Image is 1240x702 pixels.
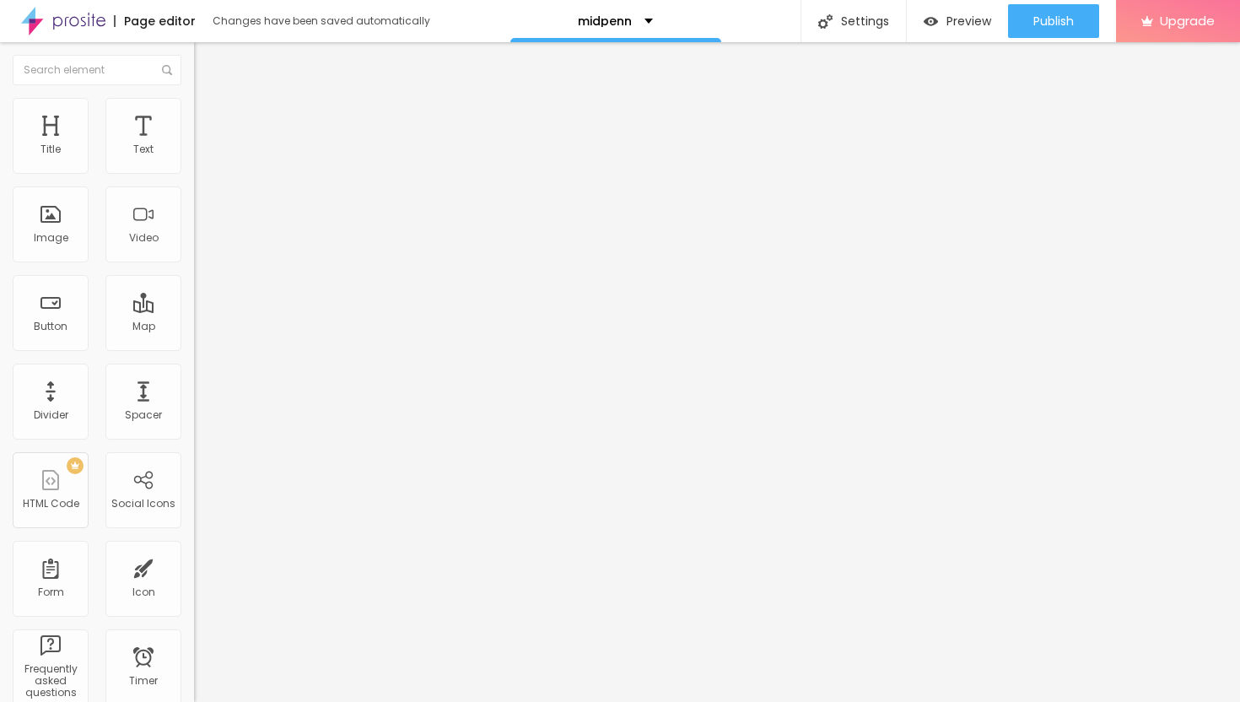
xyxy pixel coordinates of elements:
div: Frequently asked questions [17,663,84,699]
div: Icon [132,586,155,598]
div: Changes have been saved automatically [213,16,430,26]
img: view-1.svg [924,14,938,29]
div: Social Icons [111,498,175,510]
button: Publish [1008,4,1099,38]
div: Divider [34,409,68,421]
iframe: Editor [194,42,1240,702]
p: midpenn [578,15,632,27]
div: Spacer [125,409,162,421]
input: Search element [13,55,181,85]
div: Map [132,321,155,332]
div: Title [40,143,61,155]
div: HTML Code [23,498,79,510]
div: Form [38,586,64,598]
div: Page editor [114,15,196,27]
img: Icone [818,14,833,29]
div: Video [129,232,159,244]
button: Preview [907,4,1008,38]
span: Upgrade [1160,13,1215,28]
div: Button [34,321,67,332]
div: Timer [129,675,158,687]
span: Publish [1033,14,1074,28]
div: Text [133,143,154,155]
span: Preview [946,14,991,28]
div: Image [34,232,68,244]
img: Icone [162,65,172,75]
